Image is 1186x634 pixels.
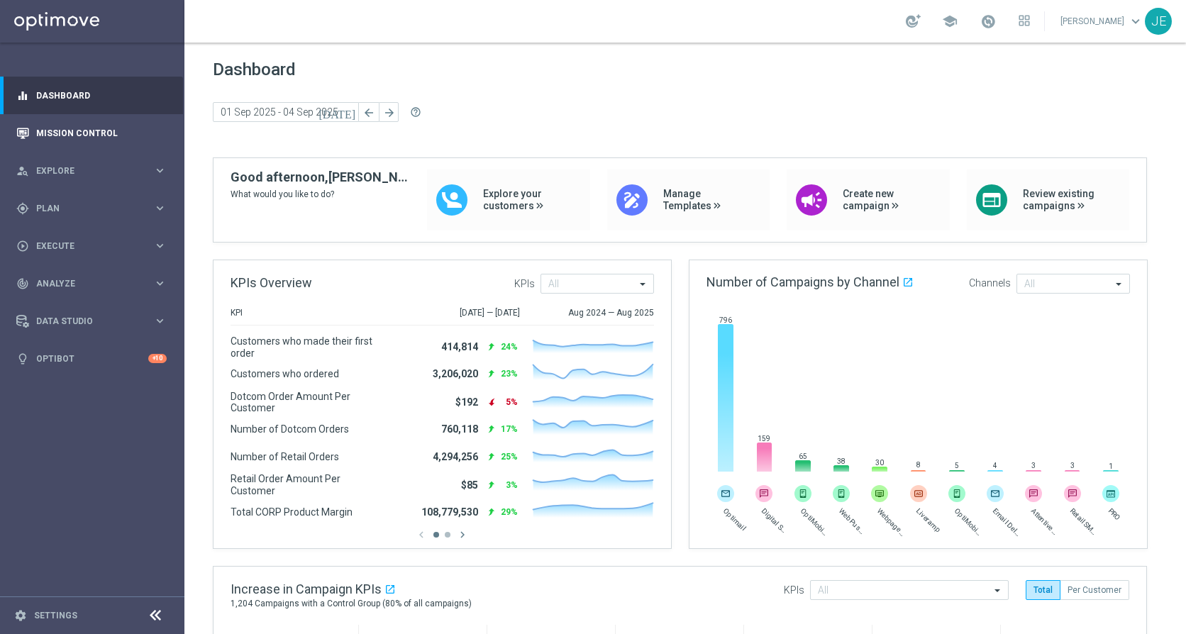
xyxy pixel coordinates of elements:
i: equalizer [16,89,29,102]
a: Mission Control [36,114,167,152]
div: Plan [16,202,153,215]
i: keyboard_arrow_right [153,201,167,215]
span: Analyze [36,279,153,288]
div: +10 [148,354,167,363]
a: Dashboard [36,77,167,114]
div: Explore [16,165,153,177]
span: Explore [36,167,153,175]
i: keyboard_arrow_right [153,277,167,290]
span: Plan [36,204,153,213]
div: Mission Control [16,114,167,152]
div: Optibot [16,340,167,377]
i: lightbulb [16,352,29,365]
i: keyboard_arrow_right [153,164,167,177]
a: Optibot [36,340,148,377]
i: play_circle_outline [16,240,29,252]
button: play_circle_outline Execute keyboard_arrow_right [16,240,167,252]
i: keyboard_arrow_right [153,239,167,252]
a: Settings [34,611,77,620]
i: gps_fixed [16,202,29,215]
button: equalizer Dashboard [16,90,167,101]
span: Execute [36,242,153,250]
button: lightbulb Optibot +10 [16,353,167,365]
div: Execute [16,240,153,252]
button: person_search Explore keyboard_arrow_right [16,165,167,177]
span: school [942,13,958,29]
i: track_changes [16,277,29,290]
i: keyboard_arrow_right [153,314,167,328]
div: Data Studio [16,315,153,328]
button: gps_fixed Plan keyboard_arrow_right [16,203,167,214]
button: track_changes Analyze keyboard_arrow_right [16,278,167,289]
div: Dashboard [16,77,167,114]
a: [PERSON_NAME]keyboard_arrow_down [1059,11,1145,32]
button: Data Studio keyboard_arrow_right [16,316,167,327]
div: Analyze [16,277,153,290]
i: person_search [16,165,29,177]
span: keyboard_arrow_down [1128,13,1143,29]
span: Data Studio [36,317,153,326]
i: settings [14,609,27,622]
div: JE [1145,8,1172,35]
button: Mission Control [16,128,167,139]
